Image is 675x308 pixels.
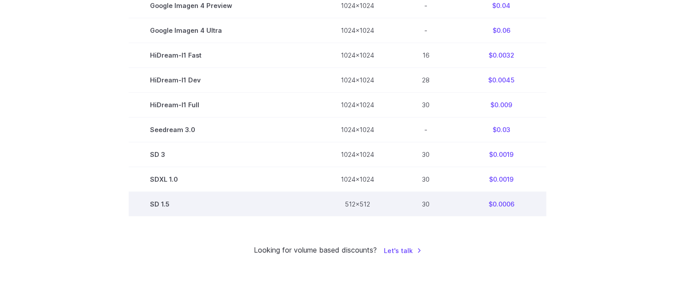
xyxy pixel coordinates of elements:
[129,192,320,217] td: SD 1.5
[129,93,320,117] td: HiDream-I1 Full
[456,142,546,167] td: $0.0019
[129,117,320,142] td: Seedream 3.0
[395,142,456,167] td: 30
[320,93,395,117] td: 1024x1024
[129,68,320,93] td: HiDream-I1 Dev
[384,246,422,256] a: Let's talk
[320,43,395,68] td: 1024x1024
[320,142,395,167] td: 1024x1024
[320,167,395,192] td: 1024x1024
[395,93,456,117] td: 30
[395,43,456,68] td: 16
[456,167,546,192] td: $0.0019
[456,93,546,117] td: $0.009
[129,142,320,167] td: SD 3
[395,68,456,93] td: 28
[395,117,456,142] td: -
[456,68,546,93] td: $0.0045
[129,18,320,43] td: Google Imagen 4 Ultra
[129,43,320,68] td: HiDream-I1 Fast
[320,192,395,217] td: 512x512
[320,68,395,93] td: 1024x1024
[129,167,320,192] td: SDXL 1.0
[320,117,395,142] td: 1024x1024
[395,167,456,192] td: 30
[456,192,546,217] td: $0.0006
[320,18,395,43] td: 1024x1024
[395,18,456,43] td: -
[395,192,456,217] td: 30
[254,245,377,256] small: Looking for volume based discounts?
[456,43,546,68] td: $0.0032
[456,18,546,43] td: $0.06
[456,117,546,142] td: $0.03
